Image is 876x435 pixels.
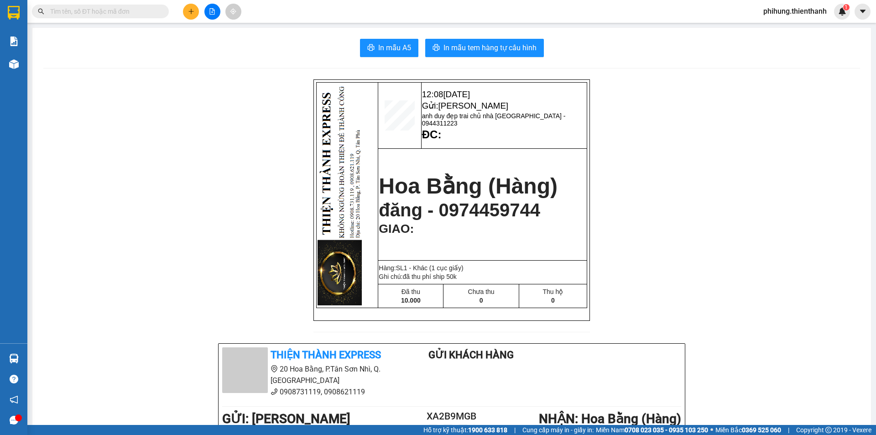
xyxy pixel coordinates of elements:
[596,425,708,435] span: Miền Nam
[443,89,470,99] span: [DATE]
[379,174,558,198] span: Hoa Bằng (Hàng)
[468,426,507,434] strong: 1900 633 818
[360,39,418,57] button: printerIn mẫu A5
[788,425,789,435] span: |
[9,354,19,363] img: warehouse-icon
[271,388,278,395] span: phone
[204,4,220,20] button: file-add
[401,297,421,304] span: 10.000
[825,427,832,433] span: copyright
[845,4,848,10] span: 1
[859,7,867,16] span: caret-down
[551,297,555,304] span: 0
[443,42,537,53] span: In mẫu tem hàng tự cấu hình
[9,37,19,46] img: solution-icon
[38,8,44,15] span: search
[317,83,365,307] img: HFRrbPx.png
[433,44,440,52] span: printer
[188,8,194,15] span: plus
[843,4,850,10] sup: 1
[404,264,464,272] span: 1 - Khác (1 cục giấy)
[222,386,392,398] li: 0908731119, 0908621119
[422,128,442,141] strong: ĐC:
[378,42,411,53] span: In mẫu A5
[379,200,540,220] span: đăng - 0974459744
[423,425,507,435] span: Hỗ trợ kỹ thuật:
[401,288,420,295] span: Đã thu
[425,39,544,57] button: printerIn mẫu tem hàng tự cấu hình
[410,222,414,236] span: :
[543,288,563,295] span: Thu hộ
[514,425,516,435] span: |
[225,4,241,20] button: aim
[625,426,708,434] strong: 0708 023 035 - 0935 103 250
[50,6,158,16] input: Tìm tên, số ĐT hoặc mã đơn
[222,411,350,426] b: GỬI : [PERSON_NAME]
[710,428,713,432] span: ⚪️
[271,349,381,361] b: Thiện Thành Express
[183,4,199,20] button: plus
[480,297,483,304] span: 0
[379,273,456,280] span: Ghi chú:
[10,416,18,425] span: message
[756,5,834,17] span: phihung.thienthanh
[271,365,278,372] span: environment
[10,395,18,404] span: notification
[209,8,215,15] span: file-add
[230,8,236,15] span: aim
[422,101,508,110] span: Gửi:
[379,264,463,272] span: Hàng:SL
[855,4,871,20] button: caret-down
[522,425,594,435] span: Cung cấp máy in - giấy in:
[222,363,392,386] li: 20 Hoa Bằng, P.Tân Sơn Nhì, Q. [GEOGRAPHIC_DATA]
[438,101,508,110] span: [PERSON_NAME]
[9,59,19,69] img: warehouse-icon
[715,425,781,435] span: Miền Bắc
[367,44,375,52] span: printer
[838,7,846,16] img: icon-new-feature
[428,349,514,361] b: Gửi khách hàng
[8,6,20,20] img: logo-vxr
[403,273,457,280] span: đã thu phí ship 50k
[379,222,410,236] span: GIAO
[539,411,681,426] b: NHẬN : Hoa Bằng (Hàng)
[422,112,566,127] span: anh duy đẹp trai chủ nhà [GEOGRAPHIC_DATA] - 0944311223
[742,426,781,434] strong: 0369 525 060
[413,409,490,424] h2: XA2B9MGB
[10,375,18,383] span: question-circle
[422,89,470,99] span: 12:08
[468,288,495,295] span: Chưa thu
